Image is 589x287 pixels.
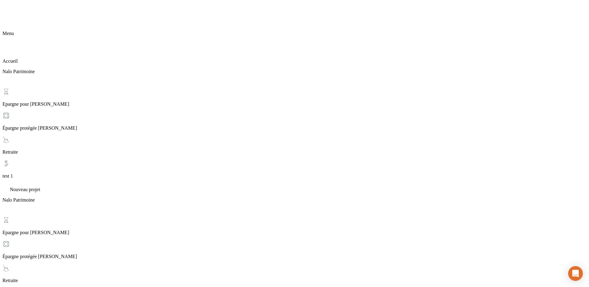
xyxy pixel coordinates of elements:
[2,125,587,131] p: Épargne protégée [PERSON_NAME]
[2,45,587,64] div: Accueil
[2,69,587,74] p: Nalo Patrimoine
[2,101,587,107] p: Epargne pour [PERSON_NAME]
[2,184,587,192] div: Nouveau projet
[2,31,14,36] span: Menu
[2,216,587,235] div: Epargne pour Augustin
[10,187,40,192] span: Nouveau projet
[2,254,587,259] p: Épargne protégée [PERSON_NAME]
[2,197,587,203] p: Nalo Patrimoine
[2,112,587,131] div: Épargne protégée Augustin
[2,240,587,259] div: Épargne protégée Augustin
[2,88,587,107] div: Epargne pour Augustin
[2,230,587,235] p: Epargne pour [PERSON_NAME]
[568,266,583,281] div: Open Intercom Messenger
[2,136,587,155] div: Retraite
[2,264,587,283] div: Retraite
[2,160,587,179] div: test 1
[2,58,587,64] p: Accueil
[2,173,587,179] p: test 1
[2,278,587,283] p: Retraite
[2,149,587,155] p: Retraite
